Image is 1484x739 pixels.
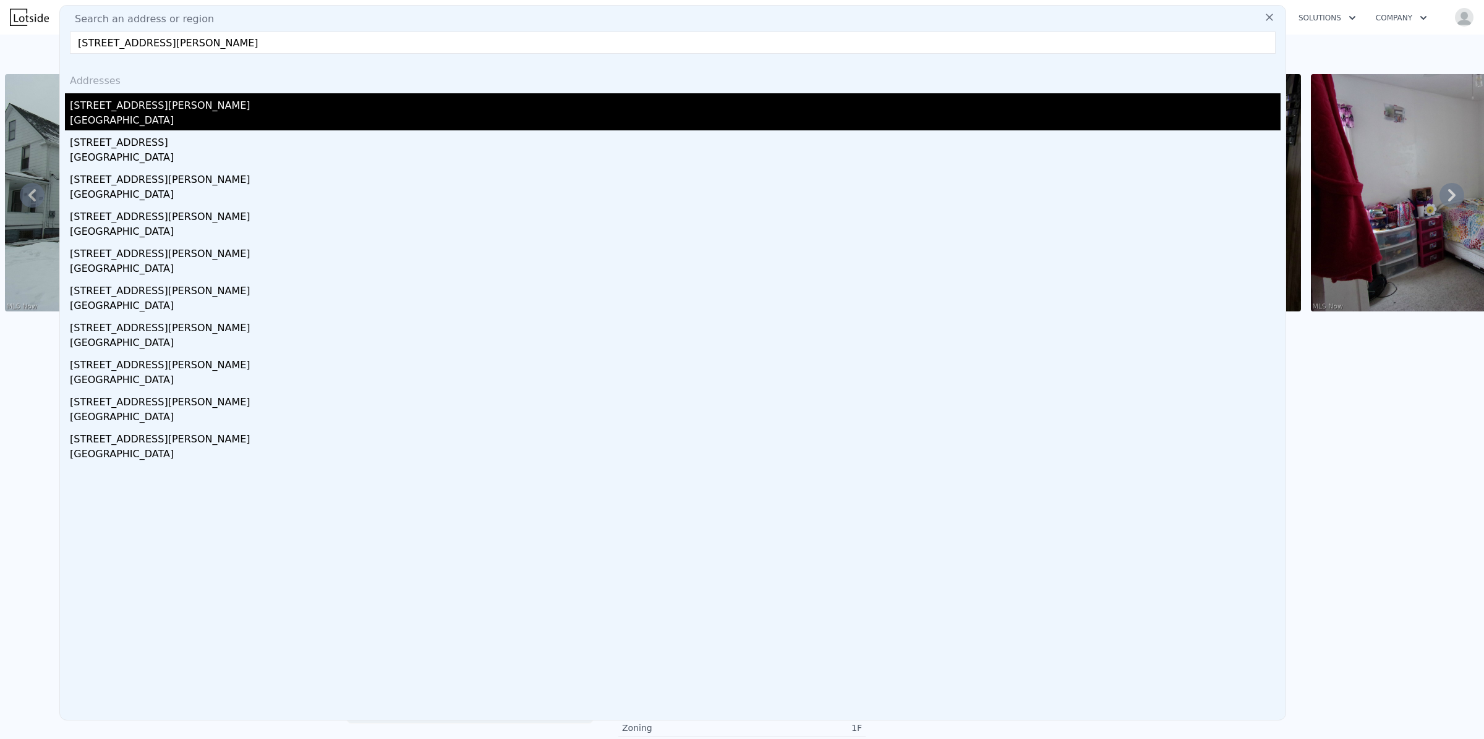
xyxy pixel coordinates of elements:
div: [GEOGRAPHIC_DATA] [70,298,1281,316]
div: Zoning [622,722,742,734]
div: [STREET_ADDRESS][PERSON_NAME] [70,279,1281,298]
div: [STREET_ADDRESS][PERSON_NAME] [70,242,1281,261]
div: [GEOGRAPHIC_DATA] [70,224,1281,242]
img: Lotside [10,9,49,26]
div: [GEOGRAPHIC_DATA] [70,113,1281,130]
div: Addresses [65,64,1281,93]
div: [STREET_ADDRESS][PERSON_NAME] [70,205,1281,224]
div: [GEOGRAPHIC_DATA] [70,187,1281,205]
div: [GEOGRAPHIC_DATA] [70,410,1281,427]
div: [STREET_ADDRESS][PERSON_NAME] [70,167,1281,187]
div: [GEOGRAPHIC_DATA] [70,150,1281,167]
div: 1F [742,722,862,734]
div: [STREET_ADDRESS] [70,130,1281,150]
button: Company [1366,7,1437,29]
div: [GEOGRAPHIC_DATA] [70,447,1281,464]
div: [GEOGRAPHIC_DATA] [70,261,1281,279]
div: [GEOGRAPHIC_DATA] [70,373,1281,390]
div: [STREET_ADDRESS][PERSON_NAME] [70,93,1281,113]
div: [STREET_ADDRESS][PERSON_NAME] [70,353,1281,373]
div: [STREET_ADDRESS][PERSON_NAME] [70,427,1281,447]
input: Enter an address, city, region, neighborhood or zip code [70,32,1276,54]
div: [STREET_ADDRESS][PERSON_NAME] [70,390,1281,410]
img: Sale: 86949514 Parcel: 85494698 [5,74,322,311]
button: Solutions [1289,7,1366,29]
span: Search an address or region [65,12,214,27]
div: [GEOGRAPHIC_DATA] [70,336,1281,353]
img: avatar [1454,7,1474,27]
div: [STREET_ADDRESS][PERSON_NAME] [70,316,1281,336]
